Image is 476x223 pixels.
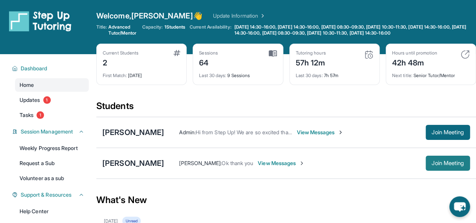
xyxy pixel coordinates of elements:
[449,196,470,217] button: chat-button
[21,191,71,199] span: Support & Resources
[18,128,84,135] button: Session Management
[269,50,277,57] img: card
[103,68,180,79] div: [DATE]
[199,73,226,78] span: Last 30 days :
[20,81,34,89] span: Home
[199,68,277,79] div: 9 Sessions
[199,50,218,56] div: Sessions
[297,129,344,136] span: View Messages
[233,24,476,36] a: [DATE] 14:30-16:00, [DATE] 14:30-16:00, [DATE] 08:30-09:30, [DATE] 10:30-11:30, [DATE] 14:30-16:0...
[18,65,84,72] button: Dashboard
[222,160,253,166] span: Ok thank you
[392,68,470,79] div: Senior Tutor/Mentor
[338,129,344,135] img: Chevron-Right
[15,108,89,122] a: Tasks1
[20,111,33,119] span: Tasks
[21,65,47,72] span: Dashboard
[392,56,437,68] div: 42h 48m
[392,50,437,56] div: Hours until promotion
[102,127,164,138] div: [PERSON_NAME]
[15,156,89,170] a: Request a Sub
[258,12,266,20] img: Chevron Right
[432,130,464,135] span: Join Meeting
[258,159,305,167] span: View Messages
[96,24,107,36] span: Title:
[103,56,138,68] div: 2
[15,205,89,218] a: Help Center
[103,73,127,78] span: First Match :
[179,160,222,166] span: [PERSON_NAME] :
[142,24,163,30] span: Capacity:
[426,125,470,140] button: Join Meeting
[392,73,412,78] span: Next title :
[179,129,195,135] span: Admin :
[296,56,326,68] div: 57h 12m
[36,111,44,119] span: 1
[164,24,185,30] span: 1 Students
[426,156,470,171] button: Join Meeting
[234,24,474,36] span: [DATE] 14:30-16:00, [DATE] 14:30-16:00, [DATE] 08:30-09:30, [DATE] 10:30-11:30, [DATE] 14:30-16:0...
[18,191,84,199] button: Support & Resources
[21,128,73,135] span: Session Management
[296,73,323,78] span: Last 30 days :
[96,100,476,117] div: Students
[299,160,305,166] img: Chevron-Right
[15,93,89,107] a: Updates1
[296,50,326,56] div: Tutoring hours
[432,161,464,165] span: Join Meeting
[9,11,71,32] img: logo
[199,56,218,68] div: 64
[20,96,40,104] span: Updates
[15,171,89,185] a: Volunteer as a sub
[96,184,476,217] div: What's New
[461,50,470,59] img: card
[173,50,180,56] img: card
[108,24,137,36] span: Advanced Tutor/Mentor
[103,50,138,56] div: Current Students
[96,11,202,21] span: Welcome, [PERSON_NAME] 👋
[364,50,373,59] img: card
[296,68,373,79] div: 7h 57m
[15,78,89,92] a: Home
[102,158,164,168] div: [PERSON_NAME]
[190,24,231,36] span: Current Availability:
[15,141,89,155] a: Weekly Progress Report
[213,12,266,20] a: Update Information
[43,96,51,104] span: 1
